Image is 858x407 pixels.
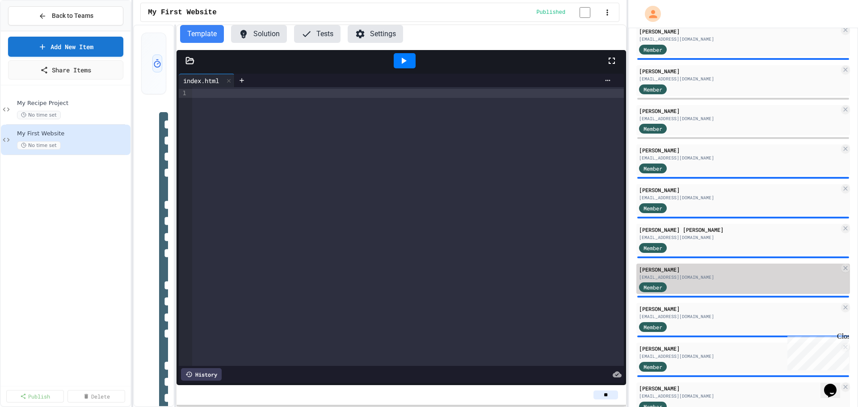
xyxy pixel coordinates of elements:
div: [EMAIL_ADDRESS][DOMAIN_NAME] [639,155,839,161]
div: [PERSON_NAME] [639,67,839,75]
iframe: chat widget [784,332,849,370]
div: 1 [179,89,188,98]
span: Member [643,283,662,291]
div: [EMAIL_ADDRESS][DOMAIN_NAME] [639,274,839,281]
div: [PERSON_NAME] [639,107,839,115]
span: Member [643,85,662,93]
span: Member [643,204,662,212]
div: index.html [179,74,235,87]
span: Member [643,323,662,331]
span: No time set [17,111,61,119]
div: History [181,368,222,381]
div: Chat with us now!Close [4,4,62,57]
button: Back to Teams [8,6,123,25]
button: Settings [348,25,403,43]
span: Back to Teams [52,11,93,21]
div: Content is published and visible to students [536,7,601,18]
div: [PERSON_NAME] [639,344,839,352]
div: My Account [635,4,663,24]
span: No time set [17,141,61,150]
div: [EMAIL_ADDRESS][DOMAIN_NAME] [639,234,839,241]
div: [PERSON_NAME] [639,27,839,35]
div: [PERSON_NAME] [639,146,839,154]
a: Add New Item [8,37,123,57]
div: [EMAIL_ADDRESS][DOMAIN_NAME] [639,36,839,42]
span: My First Website [148,7,217,18]
button: Template [180,25,224,43]
span: Member [643,46,662,54]
div: [PERSON_NAME] [639,265,839,273]
button: Tests [294,25,341,43]
div: [EMAIL_ADDRESS][DOMAIN_NAME] [639,115,839,122]
span: Published [536,9,565,16]
span: Member [643,363,662,371]
input: publish toggle [569,7,601,18]
span: Member [643,164,662,172]
a: Publish [6,390,64,403]
iframe: chat widget [820,371,849,398]
div: [PERSON_NAME] [PERSON_NAME] [639,226,839,234]
div: [EMAIL_ADDRESS][DOMAIN_NAME] [639,353,839,360]
span: My Recipe Project [17,100,129,107]
button: Solution [231,25,287,43]
a: Delete [67,390,125,403]
div: [EMAIL_ADDRESS][DOMAIN_NAME] [639,194,839,201]
div: [EMAIL_ADDRESS][DOMAIN_NAME] [639,76,839,82]
div: [PERSON_NAME] [639,186,839,194]
span: Member [643,125,662,133]
span: My First Website [17,130,129,138]
div: [EMAIL_ADDRESS][DOMAIN_NAME] [639,313,839,320]
div: [EMAIL_ADDRESS][DOMAIN_NAME] [639,393,839,399]
span: Member [643,244,662,252]
a: Share Items [8,60,123,80]
div: [PERSON_NAME] [639,384,839,392]
div: index.html [179,76,223,85]
div: [PERSON_NAME] [639,305,839,313]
